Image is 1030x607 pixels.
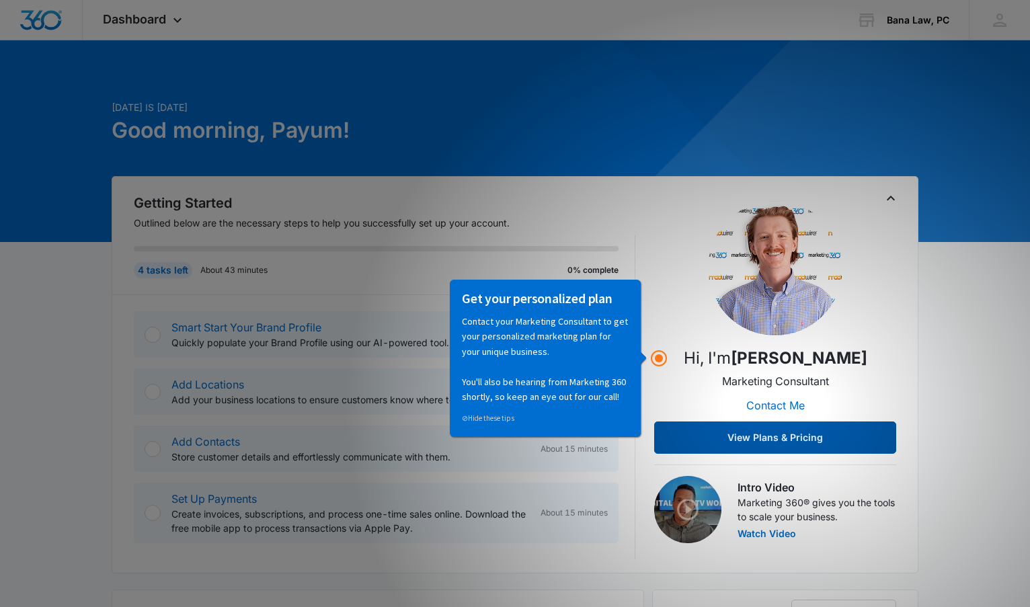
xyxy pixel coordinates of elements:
a: Add Contacts [171,435,240,448]
span: ⊘ [14,134,20,143]
span: About 15 minutes [541,507,608,519]
a: Smart Start Your Brand Profile [171,321,321,334]
a: Hide these tips [14,134,67,143]
a: Add Locations [171,378,244,391]
p: Marketing Consultant [722,373,829,389]
strong: [PERSON_NAME] [731,348,867,368]
h2: Getting Started [134,193,635,213]
p: Quickly populate your Brand Profile using our AI-powered tool. [171,335,530,350]
span: Dashboard [103,12,166,26]
button: Toggle Collapse [883,190,899,206]
button: Contact Me [733,389,818,421]
img: Intro Video [654,476,721,543]
img: Brian Costigan [708,201,842,335]
a: Set Up Payments [171,492,257,505]
p: Add your business locations to ensure customers know where to find you. [171,393,535,407]
button: Watch Video [738,529,796,538]
button: View Plans & Pricing [654,421,896,454]
p: About 43 minutes [200,264,268,276]
p: Marketing 360® gives you the tools to scale your business. [738,495,896,524]
span: About 15 minutes [541,443,608,455]
p: [DATE] is [DATE] [112,100,644,114]
p: Outlined below are the necessary steps to help you successfully set up your account. [134,216,635,230]
p: Contact your Marketing Consultant to get your personalized marketing plan for your unique busines... [14,34,181,124]
h1: Good morning, Payum! [112,114,644,147]
div: 4 tasks left [134,262,192,278]
p: Create invoices, subscriptions, and process one-time sales online. Download the free mobile app t... [171,507,530,535]
div: account name [887,15,949,26]
h3: Get your personalized plan [14,10,181,28]
p: 0% complete [567,264,619,276]
p: Store customer details and effortlessly communicate with them. [171,450,530,464]
p: Hi, I'm [684,346,867,370]
h3: Intro Video [738,479,896,495]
